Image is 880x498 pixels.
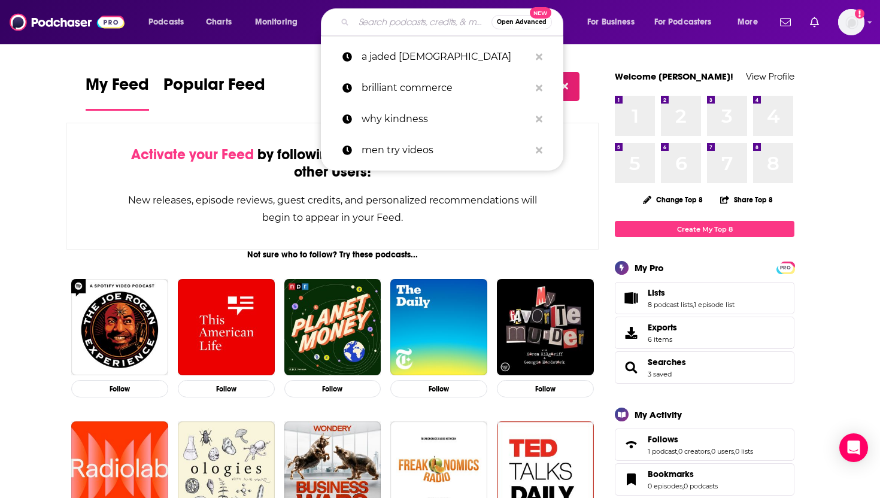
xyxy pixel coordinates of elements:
span: Searches [615,351,794,384]
a: Exports [615,317,794,349]
span: More [738,14,758,31]
button: open menu [729,13,773,32]
p: why kindness [362,104,530,135]
button: open menu [247,13,313,32]
span: , [710,447,711,456]
span: Bookmarks [615,463,794,496]
a: 8 podcast lists [648,300,693,309]
a: Lists [648,287,735,298]
span: , [693,300,694,309]
span: Activate your Feed [131,145,254,163]
img: User Profile [838,9,864,35]
a: Welcome [PERSON_NAME]! [615,71,733,82]
span: Follows [648,434,678,445]
a: why kindness [321,104,563,135]
a: 0 podcasts [684,482,718,490]
div: Open Intercom Messenger [839,433,868,462]
span: Exports [619,324,643,341]
p: brilliant commerce [362,72,530,104]
span: Popular Feed [163,74,265,102]
div: My Pro [635,262,664,274]
a: View Profile [746,71,794,82]
span: , [734,447,735,456]
a: Bookmarks [648,469,718,479]
a: a jaded [DEMOGRAPHIC_DATA] [321,41,563,72]
button: Follow [497,380,594,397]
span: , [677,447,678,456]
div: My Activity [635,409,682,420]
span: Exports [648,322,677,333]
a: My Feed [86,74,149,111]
span: Bookmarks [648,469,694,479]
button: Change Top 8 [636,192,710,207]
a: Follows [619,436,643,453]
span: For Business [587,14,635,31]
button: open menu [140,13,199,32]
svg: Add a profile image [855,9,864,19]
a: Bookmarks [619,471,643,488]
span: Follows [615,429,794,461]
button: open menu [579,13,650,32]
button: Show profile menu [838,9,864,35]
a: Searches [619,359,643,376]
div: Not sure who to follow? Try these podcasts... [66,250,599,260]
div: New releases, episode reviews, guest credits, and personalized recommendations will begin to appe... [127,192,538,226]
img: This American Life [178,279,275,376]
button: Share Top 8 [720,188,773,211]
span: Open Advanced [497,19,547,25]
a: Follows [648,434,753,445]
a: 0 creators [678,447,710,456]
img: Planet Money [284,279,381,376]
span: Lists [615,282,794,314]
a: Show notifications dropdown [805,12,824,32]
a: 0 users [711,447,734,456]
p: men try videos [362,135,530,166]
p: a jaded gay [362,41,530,72]
a: 3 saved [648,370,672,378]
span: Podcasts [148,14,184,31]
button: Follow [71,380,168,397]
a: Searches [648,357,686,368]
span: Monitoring [255,14,298,31]
a: men try videos [321,135,563,166]
div: Search podcasts, credits, & more... [332,8,575,36]
input: Search podcasts, credits, & more... [354,13,491,32]
span: Logged in as SolComms [838,9,864,35]
span: , [682,482,684,490]
button: Follow [178,380,275,397]
a: Create My Top 8 [615,221,794,237]
a: Lists [619,290,643,306]
a: 0 lists [735,447,753,456]
a: PRO [778,263,793,272]
button: Follow [284,380,381,397]
button: open menu [647,13,729,32]
a: Show notifications dropdown [775,12,796,32]
span: Charts [206,14,232,31]
span: 6 items [648,335,677,344]
a: 0 episodes [648,482,682,490]
button: Follow [390,380,487,397]
span: My Feed [86,74,149,102]
a: 1 podcast [648,447,677,456]
a: Popular Feed [163,74,265,111]
img: My Favorite Murder with Karen Kilgariff and Georgia Hardstark [497,279,594,376]
button: Open AdvancedNew [491,15,552,29]
img: Podchaser - Follow, Share and Rate Podcasts [10,11,125,34]
a: 1 episode list [694,300,735,309]
img: The Daily [390,279,487,376]
img: The Joe Rogan Experience [71,279,168,376]
a: Charts [198,13,239,32]
div: by following Podcasts, Creators, Lists, and other Users! [127,146,538,181]
a: brilliant commerce [321,72,563,104]
span: For Podcasters [654,14,712,31]
span: Lists [648,287,665,298]
span: New [530,7,551,19]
